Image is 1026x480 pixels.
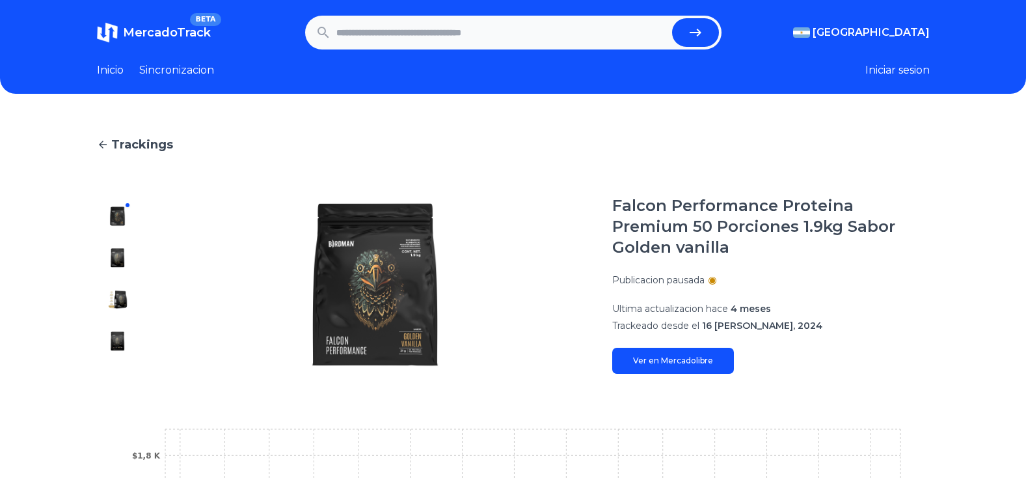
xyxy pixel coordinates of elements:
[97,135,930,154] a: Trackings
[702,320,822,332] span: 16 [PERSON_NAME], 2024
[97,63,124,78] a: Inicio
[612,274,705,287] p: Publicacion pausada
[731,303,771,315] span: 4 meses
[131,451,160,460] tspan: $1,8 K
[813,25,930,40] span: [GEOGRAPHIC_DATA]
[107,289,128,310] img: Falcon Performance Proteina Premium 50 Porciones 1.9kg Sabor Golden vanilla
[97,22,211,43] a: MercadoTrackBETA
[612,303,728,315] span: Ultima actualizacion hace
[107,331,128,352] img: Falcon Performance Proteina Premium 50 Porciones 1.9kg Sabor Golden vanilla
[165,195,586,374] img: Falcon Performance Proteina Premium 50 Porciones 1.9kg Sabor Golden vanilla
[107,206,128,227] img: Falcon Performance Proteina Premium 50 Porciones 1.9kg Sabor Golden vanilla
[97,22,118,43] img: MercadoTrack
[190,13,221,26] span: BETA
[111,135,173,154] span: Trackings
[793,27,810,38] img: Argentina
[139,63,214,78] a: Sincronizacion
[865,63,930,78] button: Iniciar sesion
[612,320,699,332] span: Trackeado desde el
[123,25,211,40] span: MercadoTrack
[612,195,930,258] h1: Falcon Performance Proteina Premium 50 Porciones 1.9kg Sabor Golden vanilla
[793,25,930,40] button: [GEOGRAPHIC_DATA]
[612,348,734,374] a: Ver en Mercadolibre
[107,247,128,268] img: Falcon Performance Proteina Premium 50 Porciones 1.9kg Sabor Golden vanilla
